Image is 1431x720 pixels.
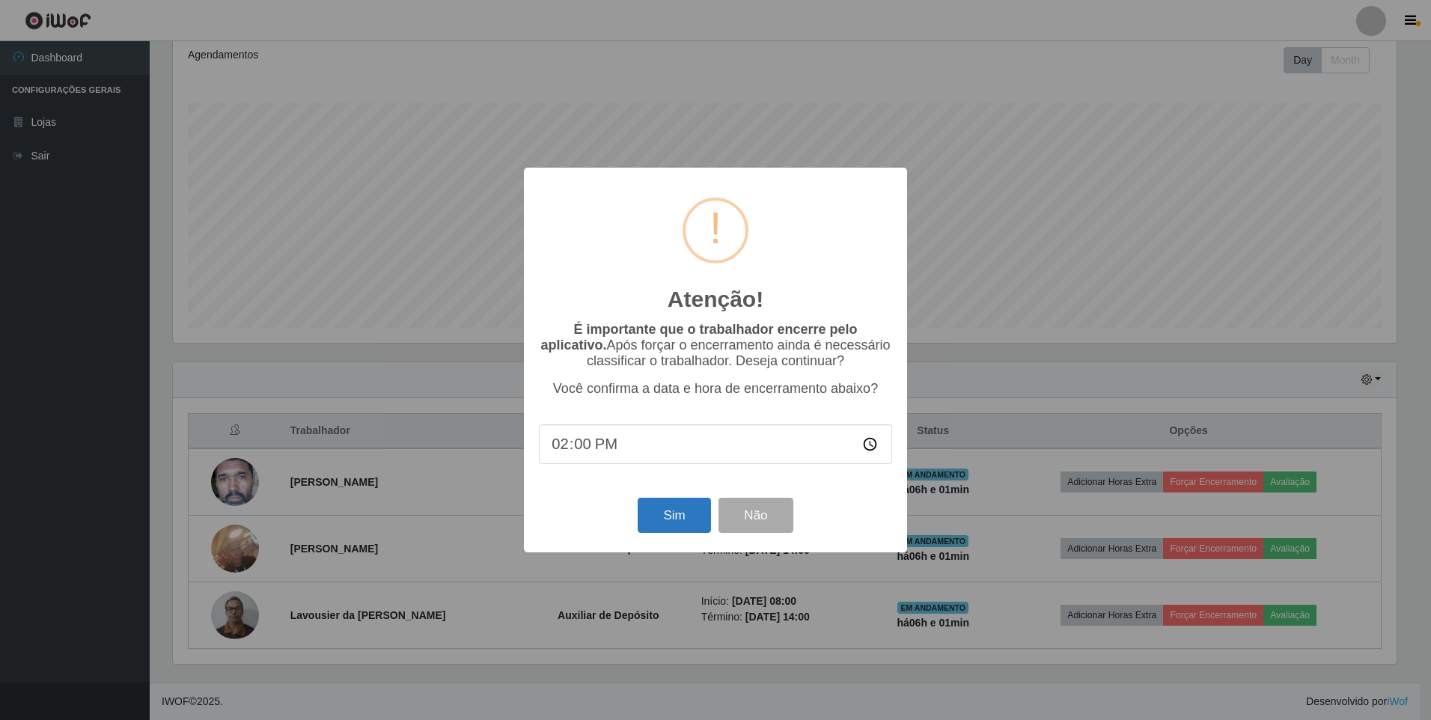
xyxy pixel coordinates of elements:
p: Após forçar o encerramento ainda é necessário classificar o trabalhador. Deseja continuar? [539,322,892,369]
p: Você confirma a data e hora de encerramento abaixo? [539,381,892,397]
h2: Atenção! [668,286,763,313]
button: Sim [638,498,710,533]
button: Não [718,498,793,533]
b: É importante que o trabalhador encerre pelo aplicativo. [540,322,857,353]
